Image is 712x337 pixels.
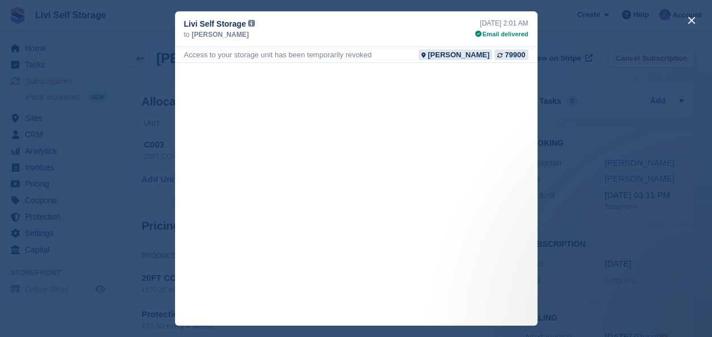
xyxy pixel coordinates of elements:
div: Email delivered [475,30,528,39]
div: 79900 [505,49,525,60]
span: Livi Self Storage [184,18,246,30]
img: icon-info-grey-7440780725fd019a000dd9b08b2336e03edf1995a4989e88bcd33f0948082b44.svg [248,20,255,27]
button: close [683,11,701,30]
a: 79900 [494,49,528,60]
div: [PERSON_NAME] [428,49,489,60]
div: [DATE] 2:01 AM [475,18,528,28]
a: [PERSON_NAME] [419,49,492,60]
div: Access to your storage unit has been temporarily revoked [184,49,372,60]
span: [PERSON_NAME] [192,30,249,40]
span: to [184,30,190,40]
